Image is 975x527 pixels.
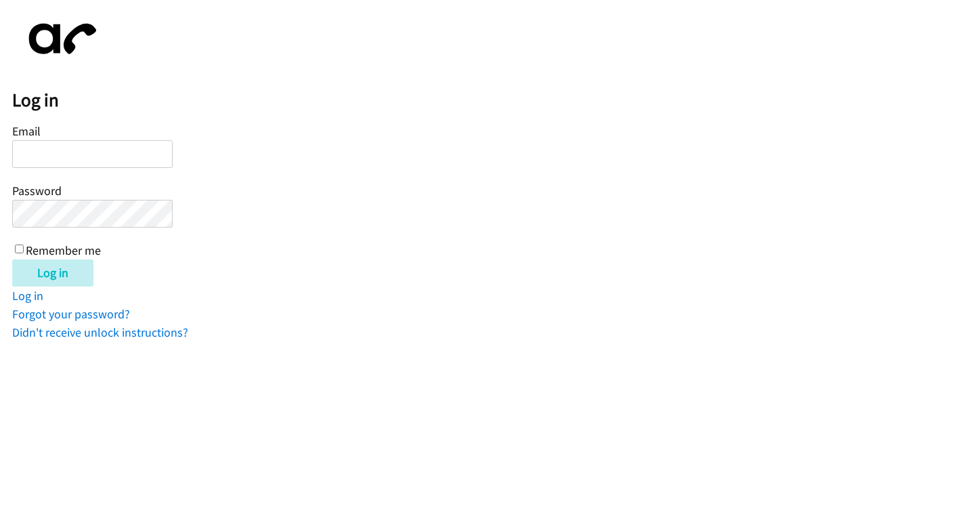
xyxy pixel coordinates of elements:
[12,12,107,66] img: aphone-8a226864a2ddd6a5e75d1ebefc011f4aa8f32683c2d82f3fb0802fe031f96514.svg
[12,288,43,303] a: Log in
[12,183,62,198] label: Password
[12,89,975,112] h2: Log in
[12,324,188,340] a: Didn't receive unlock instructions?
[12,306,130,322] a: Forgot your password?
[26,243,101,258] label: Remember me
[12,123,41,139] label: Email
[12,259,93,287] input: Log in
